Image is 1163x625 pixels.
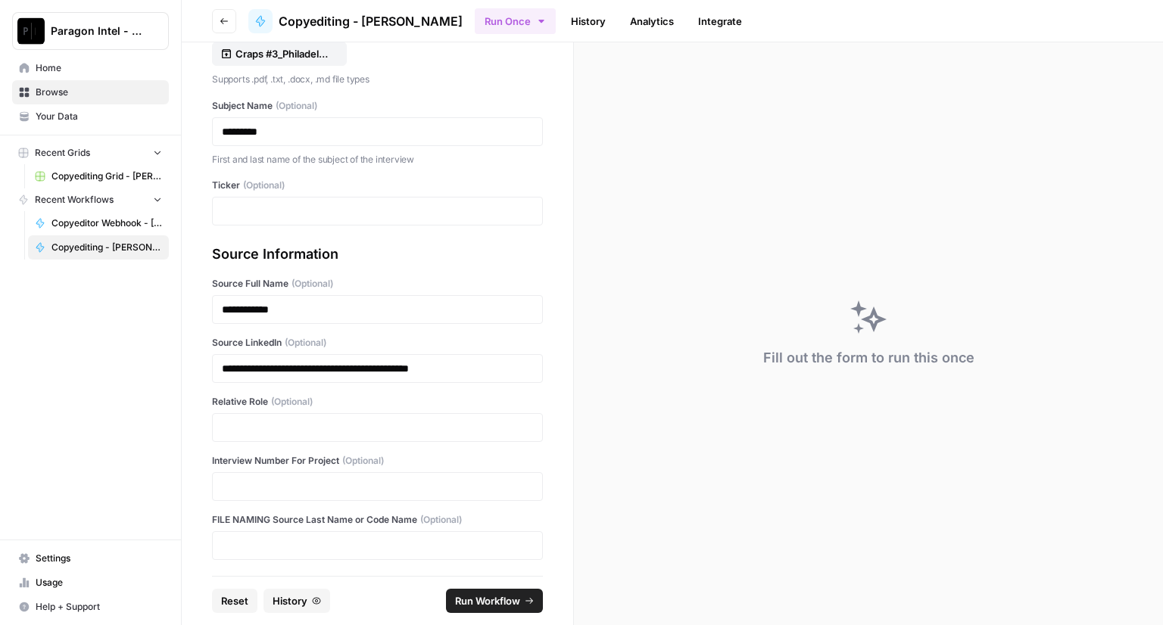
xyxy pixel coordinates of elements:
label: Relative Role [212,395,543,409]
button: Recent Workflows [12,188,169,211]
a: History [562,9,615,33]
button: Recent Grids [12,141,169,164]
img: Paragon Intel - Copyediting Logo [17,17,45,45]
a: Home [12,56,169,80]
span: Copyeditor Webhook - [PERSON_NAME] [51,216,162,230]
span: (Optional) [420,513,462,527]
button: Help + Support [12,595,169,619]
span: Run Workflow [455,593,520,608]
a: Analytics [621,9,683,33]
span: Help + Support [36,600,162,614]
p: First and last name of the subject of the interview [212,152,543,167]
a: Settings [12,546,169,571]
label: Source Full Name [212,277,543,291]
label: Interview Number For Project [212,454,543,468]
span: Browse [36,86,162,99]
p: Supports .pdf, .txt, .docx, .md file types [212,72,543,87]
a: Copyeditor Webhook - [PERSON_NAME] [28,211,169,235]
span: Copyediting - [PERSON_NAME] [279,12,463,30]
label: Subject Name [212,99,543,113]
div: Source Information [212,244,543,265]
label: Source LinkedIn [212,336,543,350]
button: Craps #3_Philadelphia_Raw Transcript.docx [212,42,347,66]
a: Integrate [689,9,751,33]
span: Copyediting Grid - [PERSON_NAME] [51,169,162,183]
span: Recent Workflows [35,193,114,207]
a: Copyediting - [PERSON_NAME] [28,235,169,260]
button: History [263,589,330,613]
span: Settings [36,552,162,565]
span: (Optional) [292,277,333,291]
span: Usage [36,576,162,589]
a: Browse [12,80,169,104]
span: (Optional) [276,99,317,113]
span: Home [36,61,162,75]
label: Ticker [212,179,543,192]
span: (Optional) [285,336,326,350]
span: Reset [221,593,248,608]
button: Reset [212,589,257,613]
span: Copyediting - [PERSON_NAME] [51,241,162,254]
a: Your Data [12,104,169,129]
div: Fill out the form to run this once [763,347,974,368]
span: (Optional) [243,179,285,192]
button: Run Once [475,8,556,34]
p: Craps #3_Philadelphia_Raw Transcript.docx [235,46,332,61]
span: Paragon Intel - Copyediting [51,23,142,39]
span: (Optional) [271,395,313,409]
span: Recent Grids [35,146,90,160]
span: Your Data [36,110,162,123]
a: Copyediting Grid - [PERSON_NAME] [28,164,169,188]
button: Run Workflow [446,589,543,613]
a: Copyediting - [PERSON_NAME] [248,9,463,33]
button: Workspace: Paragon Intel - Copyediting [12,12,169,50]
span: History [273,593,307,608]
a: Usage [12,571,169,595]
label: FILE NAMING Source Last Name or Code Name [212,513,543,527]
span: (Optional) [342,454,384,468]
